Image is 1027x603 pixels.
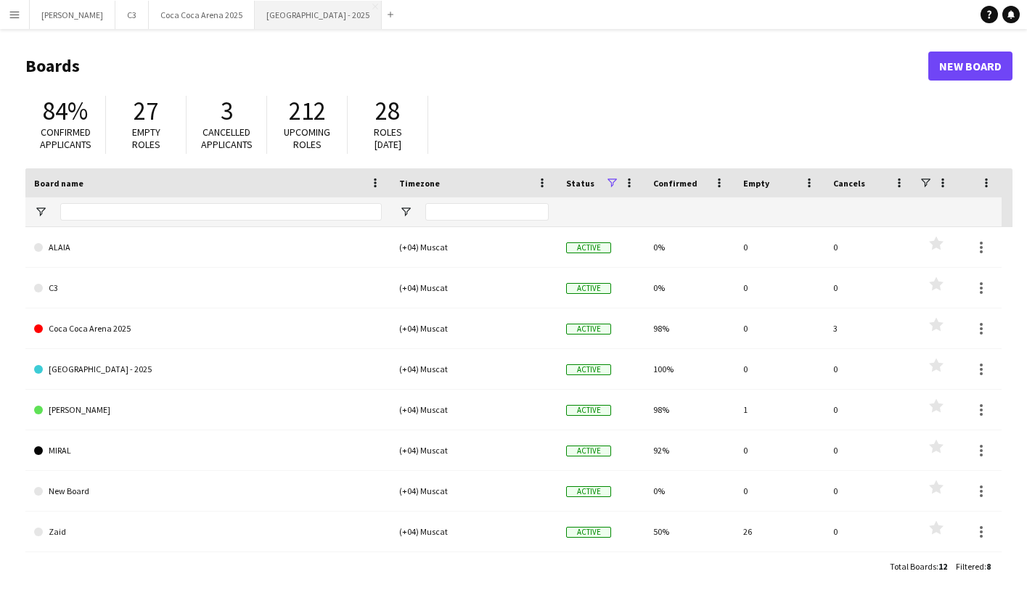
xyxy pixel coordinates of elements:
span: Timezone [399,178,440,189]
button: Open Filter Menu [399,205,412,218]
button: Open Filter Menu [34,205,47,218]
a: New Board [928,52,1012,81]
a: Coca Coca Arena 2025 [34,308,382,349]
div: (+04) Muscat [390,349,557,389]
span: Upcoming roles [284,126,330,151]
span: Active [566,486,611,497]
span: Confirmed [653,178,697,189]
div: 1 [735,390,825,430]
h1: Boards [25,55,928,77]
div: 0 [825,390,915,430]
span: Active [566,405,611,416]
div: (+04) Muscat [390,227,557,267]
div: 92% [645,430,735,470]
a: MIRAL [34,430,382,471]
input: Timezone Filter Input [425,203,549,221]
div: : [956,552,991,581]
input: Board name Filter Input [60,203,382,221]
div: (+04) Muscat [390,390,557,430]
span: Empty roles [132,126,160,151]
div: 0 [825,268,915,308]
span: Active [566,446,611,456]
div: 26 [735,512,825,551]
div: (+04) Muscat [390,430,557,470]
div: 0 [735,268,825,308]
span: Board name [34,178,83,189]
div: (+04) Muscat [390,308,557,348]
button: [GEOGRAPHIC_DATA] - 2025 [255,1,382,29]
a: Zaid [34,512,382,552]
div: (+04) Muscat [390,268,557,308]
button: [PERSON_NAME] [30,1,115,29]
div: 50% [645,512,735,551]
span: 212 [289,95,326,127]
div: 0 [825,349,915,389]
span: Active [566,324,611,335]
div: 98% [645,308,735,348]
span: Active [566,242,611,253]
div: 0 [735,471,825,511]
span: Total Boards [890,561,936,572]
span: Active [566,527,611,538]
span: Cancels [833,178,865,189]
span: Status [566,178,594,189]
span: 84% [43,95,88,127]
button: C3 [115,1,149,29]
div: 0% [645,268,735,308]
div: 0 [735,308,825,348]
div: 0 [735,430,825,470]
span: Cancelled applicants [201,126,253,151]
div: 0 [825,471,915,511]
div: 0 [825,227,915,267]
div: : [890,552,947,581]
button: Coca Coca Arena 2025 [149,1,255,29]
span: 12 [938,561,947,572]
span: 3 [221,95,233,127]
div: 0 [735,227,825,267]
div: 0% [645,227,735,267]
span: Filtered [956,561,984,572]
a: C3 [34,268,382,308]
div: 98% [645,390,735,430]
span: Active [566,283,611,294]
div: 0 [825,512,915,551]
div: 0 [825,430,915,470]
div: 0% [645,471,735,511]
div: 0 [735,349,825,389]
div: (+04) Muscat [390,512,557,551]
span: Roles [DATE] [374,126,402,151]
span: 8 [986,561,991,572]
div: (+04) Muscat [390,471,557,511]
div: 100% [645,349,735,389]
span: Active [566,364,611,375]
div: 3 [825,308,915,348]
a: [PERSON_NAME] [34,390,382,430]
span: Confirmed applicants [40,126,91,151]
span: Empty [743,178,769,189]
a: New Board [34,471,382,512]
span: 28 [375,95,400,127]
a: ALAIA [34,227,382,268]
span: 27 [134,95,158,127]
a: [GEOGRAPHIC_DATA] - 2025 [34,349,382,390]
